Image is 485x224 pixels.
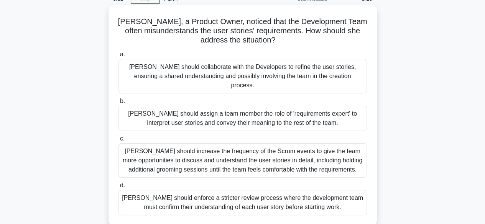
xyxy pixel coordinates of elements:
div: [PERSON_NAME] should collaborate with the Developers to refine the user stories, ensuring a share... [118,59,367,93]
div: [PERSON_NAME] should enforce a stricter review process where the development team must confirm th... [118,190,367,215]
span: b. [120,98,125,104]
span: c. [120,135,125,142]
div: [PERSON_NAME] should increase the frequency of the Scrum events to give the team more opportuniti... [118,143,367,178]
span: d. [120,182,125,188]
h5: [PERSON_NAME], a Product Owner, noticed that the Development Team often misunderstands the user s... [118,17,368,45]
span: a. [120,51,125,57]
div: [PERSON_NAME] should assign a team member the role of 'requirements expert' to interpret user sto... [118,106,367,131]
